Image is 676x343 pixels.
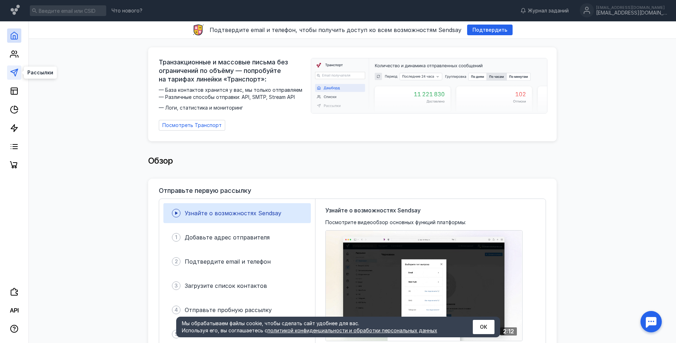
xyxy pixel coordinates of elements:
span: 1 [175,234,177,241]
input: Введите email или CSID [30,5,106,16]
span: Обзор [148,155,173,166]
img: dashboard-transport-banner [311,58,547,113]
span: 5 [175,331,178,338]
span: Добавьте адрес отправителя [185,234,270,241]
a: политикой конфиденциальности и обработки персональных данных [267,327,437,333]
a: Что нового? [108,8,146,13]
span: Загрузите список контактов [185,282,267,289]
span: Узнайте о возможностях Sendsay [185,210,281,217]
span: Подтвердите email и телефон, чтобы получить доступ ко всем возможностям Sendsay [210,26,461,33]
span: 2 [175,258,178,265]
span: Транзакционные и массовые письма без ограничений по объёму — попробуйте на тарифах линейки «Транс... [159,58,307,84]
span: Узнайте о возможностях Sendsay [325,206,421,215]
div: [EMAIL_ADDRESS][DOMAIN_NAME] [596,10,667,16]
a: Посмотреть Транспорт [159,120,225,131]
h3: Отправьте первую рассылку [159,187,251,194]
span: Журнал заданий [528,7,569,14]
span: Подтвердите email и телефон [185,258,271,265]
span: Подтвердить [472,27,507,33]
div: Мы обрабатываем файлы cookie, чтобы сделать сайт удобнее для вас. Используя его, вы соглашаетесь c [182,320,455,334]
span: Что нового? [112,8,142,13]
span: Посмотреть Транспорт [162,122,222,128]
button: Подтвердить [467,25,513,35]
span: Посмотрите видеообзор основных функций платформы: [325,219,466,226]
div: [EMAIL_ADDRESS][DOMAIN_NAME] [596,5,667,10]
a: Журнал заданий [517,7,572,14]
span: 4 [174,306,178,313]
span: Отправьте пробную рассылку [185,306,272,313]
span: 3 [174,282,178,289]
span: Рассылки [27,70,53,75]
button: ОК [473,320,494,334]
div: 2:12 [500,327,517,336]
span: — База контактов хранится у вас, мы только отправляем — Различные способы отправки: API, SMTP, St... [159,86,307,111]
